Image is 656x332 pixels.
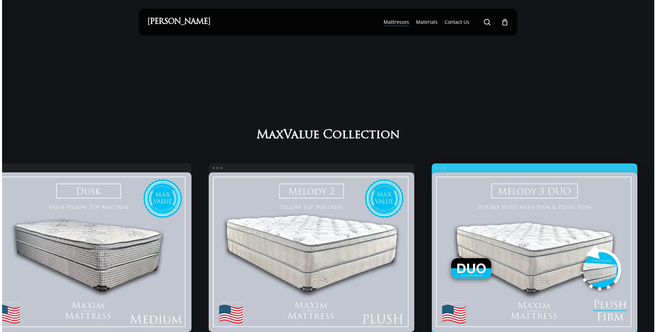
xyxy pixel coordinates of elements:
[147,18,210,26] a: [PERSON_NAME]
[384,19,409,26] a: Mattresses
[380,9,509,36] nav: Main Menu
[501,18,509,26] a: Cart
[253,128,403,143] h2: MaxValue Collection
[323,129,400,143] span: Collection
[257,129,319,143] span: MaxValue
[445,19,469,26] a: Contact Us
[416,19,438,26] a: Materials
